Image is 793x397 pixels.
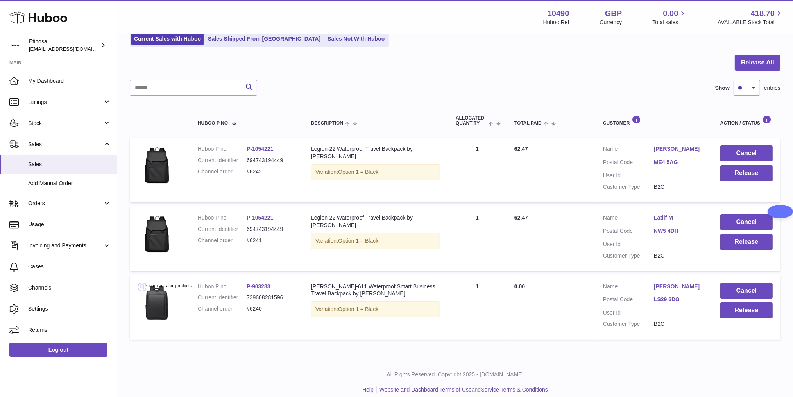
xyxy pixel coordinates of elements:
[198,237,247,244] dt: Channel order
[514,146,528,152] span: 62.47
[456,116,487,126] span: ALLOCATED Quantity
[605,8,622,19] strong: GBP
[654,320,705,328] dd: B2C
[28,120,103,127] span: Stock
[600,19,622,26] div: Currency
[603,159,654,168] dt: Postal Code
[9,39,21,51] img: Wolphuk@gmail.com
[543,19,569,26] div: Huboo Ref
[198,145,247,153] dt: Huboo P no
[718,19,784,26] span: AVAILABLE Stock Total
[247,157,295,164] dd: 694743194449
[720,283,773,299] button: Cancel
[654,283,705,290] a: [PERSON_NAME]
[603,227,654,237] dt: Postal Code
[28,98,103,106] span: Listings
[652,8,687,26] a: 0.00 Total sales
[198,157,247,164] dt: Current identifier
[311,164,440,180] div: Variation:
[247,305,295,313] dd: #6240
[311,283,440,298] div: [PERSON_NAME]-611 Waterproof Smart Business Travel Backpack by [PERSON_NAME]
[338,306,380,312] span: Option 1 = Black;
[28,305,111,313] span: Settings
[131,32,204,45] a: Current Sales with Huboo
[481,386,548,393] a: Service Terms & Conditions
[138,145,177,184] img: v-Black__765727349.webp
[9,343,107,357] a: Log out
[735,55,780,71] button: Release All
[652,19,687,26] span: Total sales
[603,252,654,259] dt: Customer Type
[28,263,111,270] span: Cases
[514,283,525,290] span: 0.00
[448,138,507,202] td: 1
[311,301,440,317] div: Variation:
[28,180,111,187] span: Add Manual Order
[548,8,569,19] strong: 10490
[205,32,323,45] a: Sales Shipped From [GEOGRAPHIC_DATA]
[311,121,343,126] span: Description
[247,146,274,152] a: P-1054221
[514,215,528,221] span: 62.47
[377,386,548,393] li: and
[247,294,295,301] dd: 739608281596
[146,283,192,291] span: Compare same products
[603,296,654,305] dt: Postal Code
[720,302,773,318] button: Release
[603,214,654,224] dt: Name
[247,168,295,175] dd: #6242
[663,8,678,19] span: 0.00
[603,241,654,248] dt: User Id
[28,77,111,85] span: My Dashboard
[325,32,387,45] a: Sales Not With Huboo
[29,46,115,52] span: [EMAIL_ADDRESS][DOMAIN_NAME]
[338,169,380,175] span: Option 1 = Black;
[720,165,773,181] button: Release
[28,221,111,228] span: Usage
[192,283,194,287] img: Sc04c7ecdac3c49e6a1b19c987a4e3931O.png
[338,238,380,244] span: Option 1 = Black;
[247,225,295,233] dd: 694743194449
[362,386,374,393] a: Help
[654,145,705,153] a: [PERSON_NAME]
[198,305,247,313] dt: Channel order
[715,84,730,92] label: Show
[654,183,705,191] dd: B2C
[311,145,440,160] div: Legion-22 Waterproof Travel Backpack by [PERSON_NAME]
[654,214,705,222] a: Latiif M
[654,296,705,303] a: LS29 6DG
[138,214,177,253] img: v-Black__765727349.webp
[603,183,654,191] dt: Customer Type
[247,237,295,244] dd: #6241
[654,159,705,166] a: ME4 5AG
[751,8,775,19] span: 418.70
[138,283,177,322] img: Brand-Laptop-Backpack-Waterproof-Anti-Theft-School-Backpacks-Usb-Charging-Men-Business-Travel-Bag...
[28,141,103,148] span: Sales
[720,145,773,161] button: Cancel
[198,168,247,175] dt: Channel order
[720,234,773,250] button: Release
[247,283,270,290] a: P-903283
[28,242,103,249] span: Invoicing and Payments
[603,309,654,317] dt: User Id
[311,233,440,249] div: Variation:
[247,215,274,221] a: P-1054221
[448,275,507,340] td: 1
[603,320,654,328] dt: Customer Type
[198,121,228,126] span: Huboo P no
[198,294,247,301] dt: Current identifier
[514,121,542,126] span: Total paid
[198,214,247,222] dt: Huboo P no
[603,172,654,179] dt: User Id
[311,214,440,229] div: Legion-22 Waterproof Travel Backpack by [PERSON_NAME]
[28,284,111,291] span: Channels
[29,38,99,53] div: Etinosa
[28,326,111,334] span: Returns
[379,386,472,393] a: Website and Dashboard Terms of Use
[603,115,705,126] div: Customer
[448,206,507,271] td: 1
[124,371,787,378] p: All Rights Reserved. Copyright 2025 - [DOMAIN_NAME]
[718,8,784,26] a: 418.70 AVAILABLE Stock Total
[720,115,773,126] div: Action / Status
[764,84,780,92] span: entries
